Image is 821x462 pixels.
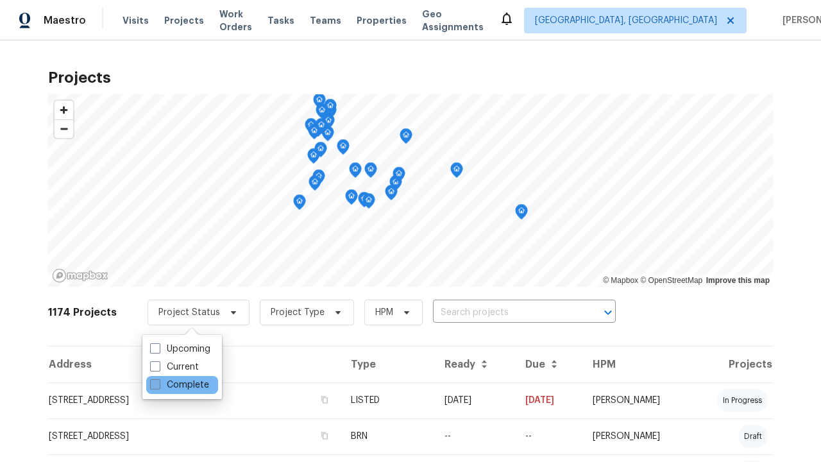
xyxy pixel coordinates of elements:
label: Complete [150,379,209,391]
span: Tasks [267,16,294,25]
div: draft [739,425,767,448]
span: Properties [357,14,407,27]
span: Teams [310,14,341,27]
td: [PERSON_NAME] [582,418,691,454]
a: Mapbox [603,276,638,285]
span: Work Orders [219,8,252,33]
button: Copy Address [319,430,330,441]
div: Map marker [362,193,375,213]
div: Map marker [293,194,306,214]
div: Map marker [314,142,327,162]
td: [STREET_ADDRESS] [48,382,341,418]
th: Address [48,346,341,382]
a: Mapbox homepage [52,268,108,283]
div: Map marker [312,121,325,141]
div: Map marker [358,192,371,212]
span: Visits [123,14,149,27]
span: Projects [164,14,204,27]
th: Projects [691,346,773,382]
span: Maestro [44,14,86,27]
div: in progress [718,389,767,412]
div: Map marker [313,93,326,113]
td: -- [515,418,582,454]
div: Map marker [307,148,320,168]
a: Improve this map [706,276,770,285]
td: [DATE] [434,382,515,418]
div: Map marker [305,118,317,138]
td: -- [434,418,515,454]
td: LISTED [341,382,434,418]
h2: 1174 Projects [48,306,117,319]
span: Project Status [158,306,220,319]
th: Type [341,346,434,382]
span: HPM [375,306,393,319]
div: Map marker [389,175,402,195]
div: Map marker [450,162,463,182]
input: Search projects [433,303,580,323]
td: [PERSON_NAME] [582,382,691,418]
span: [GEOGRAPHIC_DATA], [GEOGRAPHIC_DATA] [535,14,717,27]
div: Map marker [515,204,528,224]
div: Map marker [349,162,362,182]
td: [STREET_ADDRESS] [48,418,341,454]
th: HPM [582,346,691,382]
div: Map marker [316,103,328,123]
button: Copy Address [319,394,330,406]
canvas: Map [48,94,773,287]
label: Upcoming [150,343,210,355]
span: Zoom out [55,120,73,138]
h2: Projects [48,71,773,84]
span: Project Type [271,306,325,319]
button: Zoom in [55,101,73,119]
label: Current [150,361,199,373]
th: Ready [434,346,515,382]
td: BRN [341,418,434,454]
div: Map marker [315,118,328,138]
div: Map marker [308,124,321,144]
div: Map marker [312,169,325,189]
div: Map marker [321,126,334,146]
div: Map marker [345,189,358,209]
button: Open [599,304,617,321]
div: Map marker [337,139,350,159]
button: Zoom out [55,119,73,138]
div: Map marker [322,114,335,133]
a: OpenStreetMap [640,276,702,285]
span: Geo Assignments [422,8,484,33]
div: Map marker [385,185,398,205]
th: Due [515,346,582,382]
div: Map marker [309,175,321,195]
div: Map marker [400,128,412,148]
div: Map marker [364,162,377,182]
div: Map marker [324,99,337,119]
td: [DATE] [515,382,582,418]
div: Map marker [393,167,405,187]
